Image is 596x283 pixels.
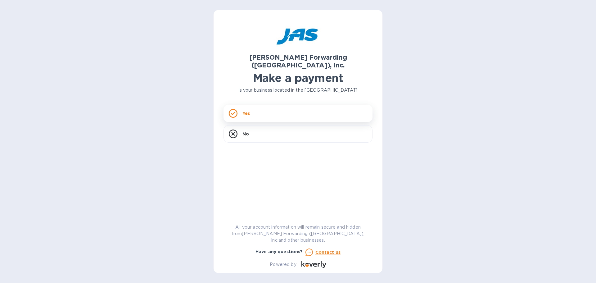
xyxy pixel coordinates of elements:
[223,224,372,244] p: All your account information will remain secure and hidden from [PERSON_NAME] Forwarding ([GEOGRA...
[223,71,372,84] h1: Make a payment
[315,250,341,255] u: Contact us
[255,249,303,254] b: Have any questions?
[242,131,249,137] p: No
[249,53,347,69] b: [PERSON_NAME] Forwarding ([GEOGRAPHIC_DATA]), Inc.
[242,110,250,116] p: Yes
[270,261,296,268] p: Powered by
[223,87,372,94] p: Is your business located in the [GEOGRAPHIC_DATA]?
